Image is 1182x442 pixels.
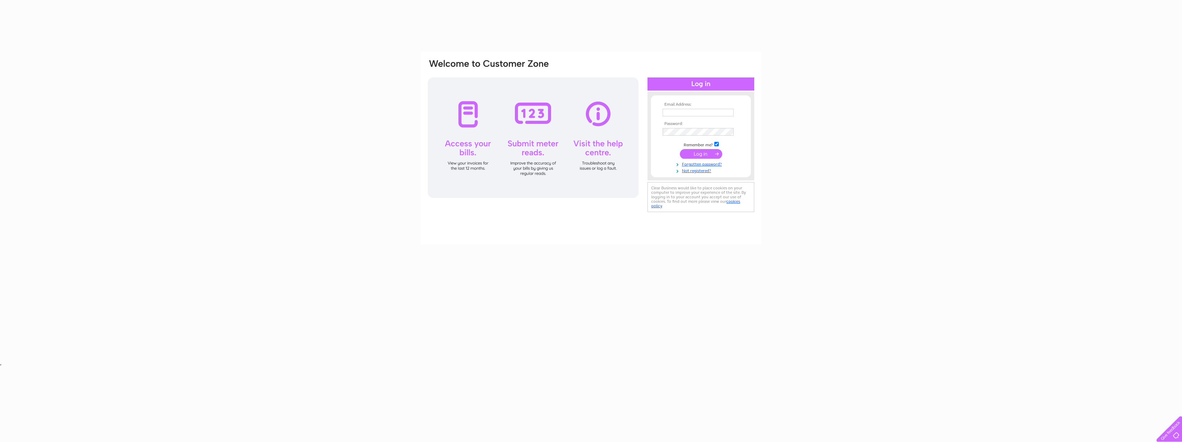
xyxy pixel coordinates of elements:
td: Remember me? [661,141,741,148]
a: cookies policy [651,199,740,208]
input: Submit [680,149,722,159]
th: Password: [661,122,741,126]
a: Not registered? [663,167,741,173]
th: Email Address: [661,102,741,107]
a: Forgotten password? [663,160,741,167]
div: Clear Business would like to place cookies on your computer to improve your experience of the sit... [647,182,754,212]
